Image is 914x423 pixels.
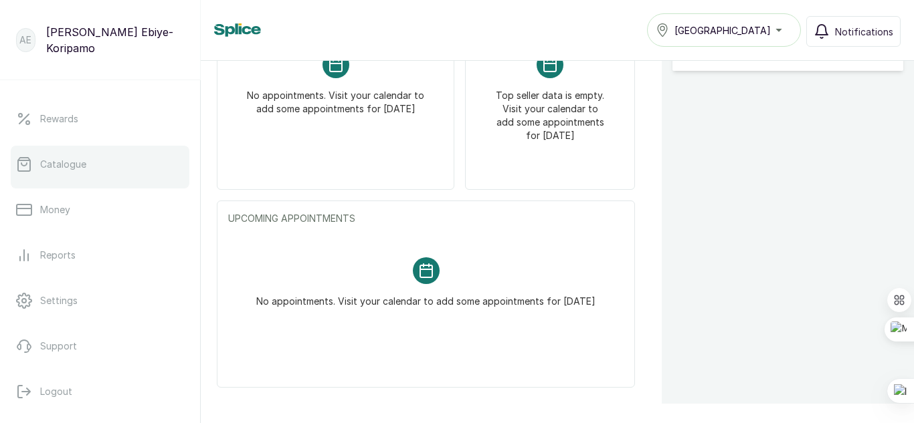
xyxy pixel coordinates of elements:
p: AE [19,33,31,47]
p: Catalogue [40,158,86,171]
span: [GEOGRAPHIC_DATA] [674,23,771,37]
button: [GEOGRAPHIC_DATA] [647,13,801,47]
button: Logout [11,373,189,410]
p: No appointments. Visit your calendar to add some appointments for [DATE] [244,78,427,116]
button: Notifications [806,16,901,47]
p: Settings [40,294,78,307]
p: No appointments. Visit your calendar to add some appointments for [DATE] [256,284,596,308]
p: Support [40,339,77,353]
p: Rewards [40,112,78,126]
a: Settings [11,282,189,319]
a: Money [11,191,189,229]
span: Notifications [835,25,893,39]
p: UPCOMING APPOINTMENTS [228,212,624,225]
p: Top seller data is empty. Visit your calendar to add some appointments for [DATE] [492,78,608,142]
a: Reports [11,237,189,274]
a: Catalogue [11,146,189,183]
p: [PERSON_NAME] Ebiye-Koripamo [46,24,184,56]
p: Reports [40,249,76,262]
p: Money [40,203,70,217]
a: Support [11,327,189,365]
p: Logout [40,385,72,398]
a: Rewards [11,100,189,138]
